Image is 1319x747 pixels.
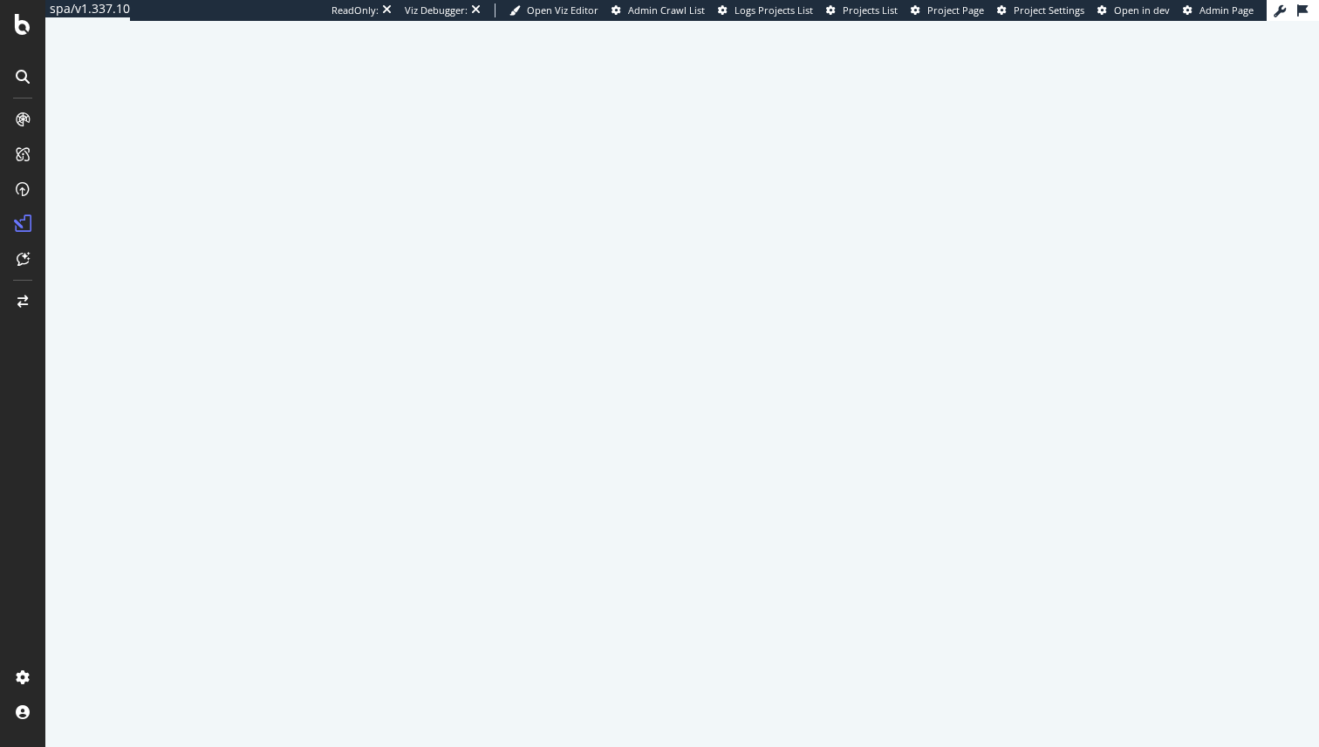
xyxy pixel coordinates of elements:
a: Admin Crawl List [612,3,705,17]
span: Open Viz Editor [527,3,598,17]
span: Logs Projects List [735,3,813,17]
a: Admin Page [1183,3,1254,17]
a: Open Viz Editor [509,3,598,17]
span: Projects List [843,3,898,17]
div: Viz Debugger: [405,3,468,17]
span: Project Settings [1014,3,1084,17]
span: Open in dev [1114,3,1170,17]
span: Admin Crawl List [628,3,705,17]
a: Project Page [911,3,984,17]
a: Logs Projects List [718,3,813,17]
a: Project Settings [997,3,1084,17]
span: Admin Page [1199,3,1254,17]
a: Open in dev [1097,3,1170,17]
span: Project Page [927,3,984,17]
div: animation [619,339,745,402]
div: ReadOnly: [331,3,379,17]
a: Projects List [826,3,898,17]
